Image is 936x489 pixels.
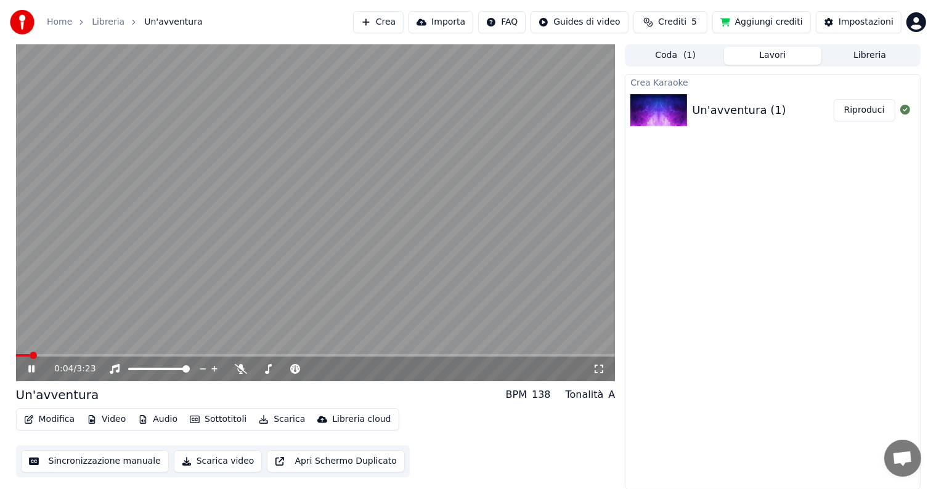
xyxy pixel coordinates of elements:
div: Libreria cloud [332,413,391,426]
button: Scarica video [174,450,262,472]
button: Sincronizzazione manuale [21,450,169,472]
button: Riproduci [834,99,895,121]
span: ( 1 ) [683,49,696,62]
nav: breadcrumb [47,16,203,28]
div: 138 [532,387,551,402]
button: Apri Schermo Duplicato [267,450,404,472]
button: Modifica [19,411,80,428]
div: / [54,363,84,375]
button: Crediti5 [633,11,707,33]
button: Sottotitoli [185,411,251,428]
div: Impostazioni [839,16,893,28]
button: Scarica [254,411,310,428]
a: Home [47,16,72,28]
span: 0:04 [54,363,73,375]
button: Guides di video [531,11,628,33]
button: Impostazioni [816,11,901,33]
div: BPM [506,387,527,402]
div: Un'avventura [16,386,99,403]
button: Importa [409,11,473,33]
div: Crea Karaoke [625,75,919,89]
span: 5 [691,16,697,28]
button: Lavori [724,47,821,65]
button: Aggiungi crediti [712,11,811,33]
button: Video [82,411,131,428]
span: Crediti [658,16,686,28]
a: Libreria [92,16,124,28]
a: Aprire la chat [884,440,921,477]
button: Crea [353,11,404,33]
img: youka [10,10,35,34]
span: 3:23 [76,363,96,375]
div: Un'avventura (1) [692,102,786,119]
button: Libreria [821,47,919,65]
div: Tonalità [566,387,604,402]
button: Audio [133,411,182,428]
div: A [608,387,615,402]
button: FAQ [478,11,526,33]
span: Un'avventura [144,16,202,28]
button: Coda [627,47,724,65]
